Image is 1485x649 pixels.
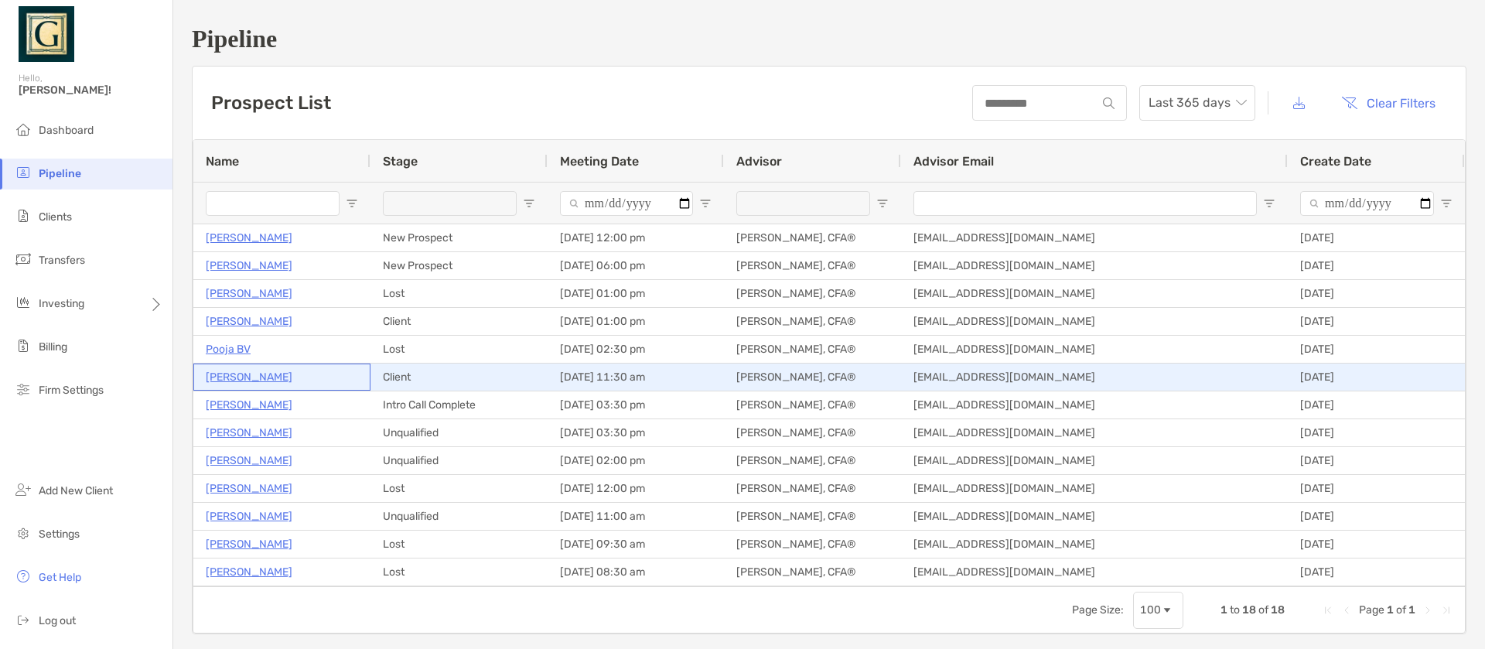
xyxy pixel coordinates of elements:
span: Clients [39,210,72,224]
div: [EMAIL_ADDRESS][DOMAIN_NAME] [901,503,1288,530]
div: [EMAIL_ADDRESS][DOMAIN_NAME] [901,308,1288,335]
div: [PERSON_NAME], CFA® [724,364,901,391]
a: [PERSON_NAME] [206,312,292,331]
div: [PERSON_NAME], CFA® [724,558,901,586]
div: [DATE] [1288,336,1465,363]
span: Investing [39,297,84,310]
div: [DATE] 11:00 am [548,503,724,530]
a: [PERSON_NAME] [206,284,292,303]
span: Page [1359,603,1384,617]
p: [PERSON_NAME] [206,562,292,582]
div: [EMAIL_ADDRESS][DOMAIN_NAME] [901,475,1288,502]
span: Advisor Email [913,154,994,169]
button: Open Filter Menu [1440,197,1453,210]
p: [PERSON_NAME] [206,367,292,387]
div: [EMAIL_ADDRESS][DOMAIN_NAME] [901,364,1288,391]
div: Intro Call Complete [370,391,548,418]
span: 1 [1220,603,1227,617]
img: get-help icon [14,567,32,586]
input: Create Date Filter Input [1300,191,1434,216]
a: [PERSON_NAME] [206,423,292,442]
img: clients icon [14,207,32,225]
div: [EMAIL_ADDRESS][DOMAIN_NAME] [901,531,1288,558]
p: [PERSON_NAME] [206,451,292,470]
p: [PERSON_NAME] [206,507,292,526]
span: Create Date [1300,154,1371,169]
div: Lost [370,336,548,363]
div: [EMAIL_ADDRESS][DOMAIN_NAME] [901,336,1288,363]
div: [DATE] [1288,252,1465,279]
div: [DATE] 02:30 pm [548,336,724,363]
img: pipeline icon [14,163,32,182]
span: Firm Settings [39,384,104,397]
button: Open Filter Menu [699,197,712,210]
img: firm-settings icon [14,380,32,398]
span: 18 [1271,603,1285,617]
button: Open Filter Menu [1263,197,1275,210]
div: Lost [370,558,548,586]
div: Client [370,364,548,391]
img: transfers icon [14,250,32,268]
div: [DATE] 02:00 pm [548,447,724,474]
img: Zoe Logo [19,6,74,62]
div: [EMAIL_ADDRESS][DOMAIN_NAME] [901,391,1288,418]
span: Name [206,154,239,169]
div: 100 [1140,603,1161,617]
div: [DATE] [1288,475,1465,502]
span: Meeting Date [560,154,639,169]
img: logout icon [14,610,32,629]
div: [DATE] 03:30 pm [548,391,724,418]
h3: Prospect List [211,92,331,114]
div: [PERSON_NAME], CFA® [724,503,901,530]
span: Log out [39,614,76,627]
div: [PERSON_NAME], CFA® [724,475,901,502]
div: Lost [370,475,548,502]
div: [DATE] 03:30 pm [548,419,724,446]
div: [DATE] [1288,391,1465,418]
div: Page Size [1133,592,1183,629]
div: [PERSON_NAME], CFA® [724,224,901,251]
div: [EMAIL_ADDRESS][DOMAIN_NAME] [901,558,1288,586]
div: [PERSON_NAME], CFA® [724,308,901,335]
span: Dashboard [39,124,94,137]
div: [DATE] [1288,558,1465,586]
div: [DATE] 12:00 pm [548,224,724,251]
button: Clear Filters [1330,86,1447,120]
a: [PERSON_NAME] [206,535,292,554]
div: First Page [1322,604,1334,617]
img: add_new_client icon [14,480,32,499]
div: Lost [370,280,548,307]
div: [DATE] [1288,447,1465,474]
div: New Prospect [370,252,548,279]
img: billing icon [14,336,32,355]
img: settings icon [14,524,32,542]
div: [DATE] [1288,531,1465,558]
span: of [1258,603,1268,617]
div: [DATE] [1288,280,1465,307]
input: Name Filter Input [206,191,340,216]
a: Pooja BV [206,340,251,359]
span: 1 [1387,603,1394,617]
span: Pipeline [39,167,81,180]
input: Meeting Date Filter Input [560,191,693,216]
span: 1 [1408,603,1415,617]
div: [DATE] 12:00 pm [548,475,724,502]
div: [DATE] [1288,364,1465,391]
img: dashboard icon [14,120,32,138]
div: [PERSON_NAME], CFA® [724,280,901,307]
a: [PERSON_NAME] [206,228,292,248]
span: Add New Client [39,484,113,497]
img: input icon [1103,97,1115,109]
div: [EMAIL_ADDRESS][DOMAIN_NAME] [901,419,1288,446]
div: [EMAIL_ADDRESS][DOMAIN_NAME] [901,447,1288,474]
a: [PERSON_NAME] [206,395,292,415]
a: [PERSON_NAME] [206,479,292,498]
button: Open Filter Menu [346,197,358,210]
button: Open Filter Menu [523,197,535,210]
